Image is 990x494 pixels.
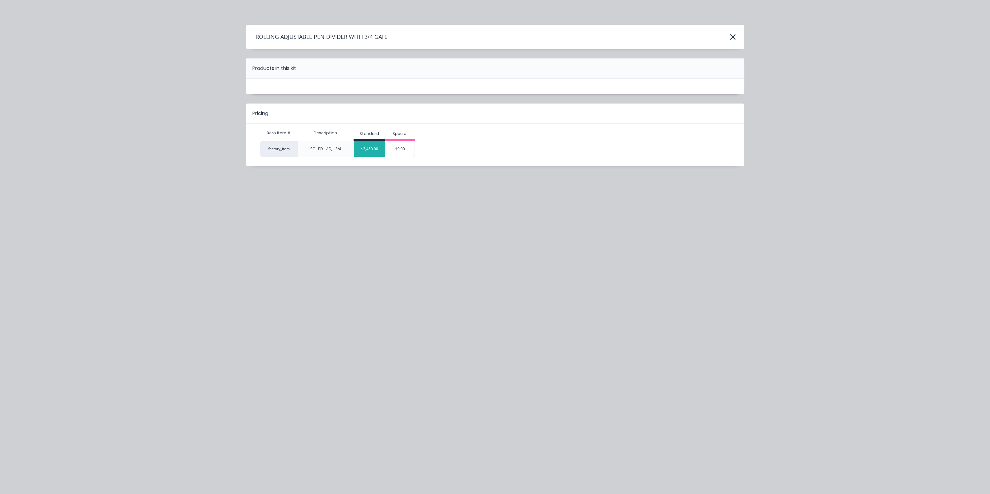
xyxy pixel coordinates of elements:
div: Description [309,125,342,141]
div: $3,450.00 [354,141,385,157]
div: Standard [359,131,379,136]
div: Products in this kit [252,65,296,72]
div: Pricing [252,110,268,117]
div: SC - PD - ADJ - 3/4 [310,146,341,152]
div: Xero Item # [260,127,298,139]
div: factory_item [260,141,298,157]
div: Special [392,131,407,136]
h4: ROLLING ADJUSTABLE PEN DIVIDER WITH 3/4 GATE [246,31,387,43]
div: $0.00 [386,141,415,157]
